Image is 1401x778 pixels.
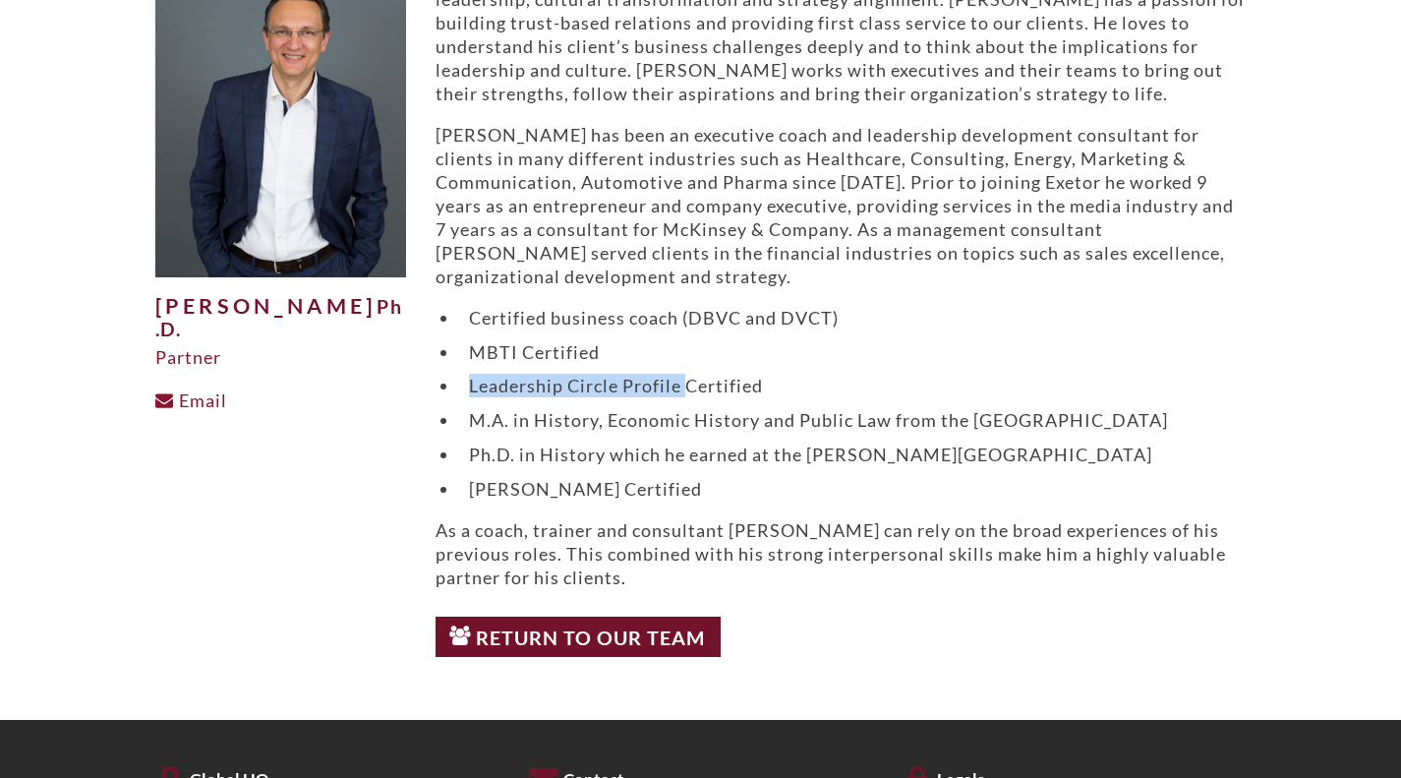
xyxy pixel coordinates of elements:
h1: [PERSON_NAME] [155,295,406,342]
li: MBTI Certified [459,340,1247,364]
a: Return to Our Team [436,617,722,658]
span: Ph.D. [155,295,403,341]
p: [PERSON_NAME] has been an executive coach and leadership development consultant for clients in ma... [436,123,1247,288]
div: Partner [155,345,406,369]
li: [PERSON_NAME] Certified [459,477,1247,501]
p: As a coach, trainer and consultant [PERSON_NAME] can rely on the broad experiences of his previou... [436,518,1247,589]
a: Email [155,389,227,411]
li: M.A. in History, Economic History and Public Law from the [GEOGRAPHIC_DATA] [459,408,1247,432]
li: Certified business coach (DBVC and DVCT) [459,306,1247,329]
li: Leadership Circle Profile Certified [459,374,1247,397]
li: Ph.D. in History which he earned at the [PERSON_NAME][GEOGRAPHIC_DATA] [459,443,1247,466]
